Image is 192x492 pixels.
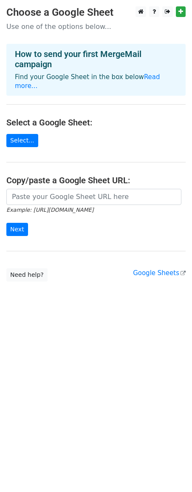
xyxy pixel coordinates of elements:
input: Paste your Google Sheet URL here [6,189,181,205]
h4: Copy/paste a Google Sheet URL: [6,175,186,185]
a: Google Sheets [133,269,186,277]
h4: Select a Google Sheet: [6,117,186,128]
a: Need help? [6,268,48,282]
input: Next [6,223,28,236]
a: Read more... [15,73,160,90]
p: Use one of the options below... [6,22,186,31]
small: Example: [URL][DOMAIN_NAME] [6,207,93,213]
h3: Choose a Google Sheet [6,6,186,19]
h4: How to send your first MergeMail campaign [15,49,177,69]
a: Select... [6,134,38,147]
p: Find your Google Sheet in the box below [15,73,177,91]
